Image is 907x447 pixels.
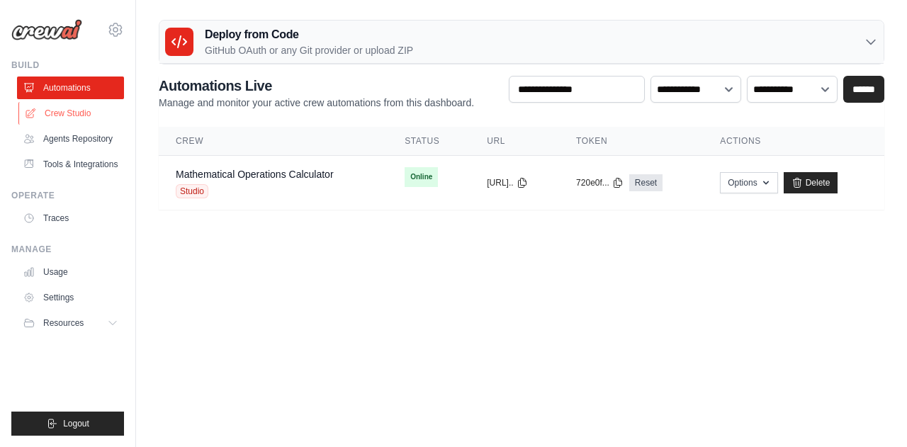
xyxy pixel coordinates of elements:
a: Delete [784,172,838,193]
th: Crew [159,127,388,156]
a: Automations [17,77,124,99]
h2: Automations Live [159,76,474,96]
a: Tools & Integrations [17,153,124,176]
th: Actions [703,127,884,156]
div: Manage [11,244,124,255]
a: Agents Repository [17,128,124,150]
span: Online [405,167,438,187]
span: Resources [43,317,84,329]
a: Reset [629,174,663,191]
a: Mathematical Operations Calculator [176,169,334,180]
th: Token [559,127,703,156]
th: Status [388,127,470,156]
a: Usage [17,261,124,283]
a: Crew Studio [18,102,125,125]
button: Resources [17,312,124,334]
p: Manage and monitor your active crew automations from this dashboard. [159,96,474,110]
p: GitHub OAuth or any Git provider or upload ZIP [205,43,413,57]
th: URL [470,127,559,156]
img: Logo [11,19,82,40]
a: Settings [17,286,124,309]
button: 720e0f... [576,177,624,188]
a: Traces [17,207,124,230]
button: Logout [11,412,124,436]
span: Studio [176,184,208,198]
h3: Deploy from Code [205,26,413,43]
span: Logout [63,418,89,429]
div: Build [11,60,124,71]
div: Operate [11,190,124,201]
button: Options [720,172,777,193]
